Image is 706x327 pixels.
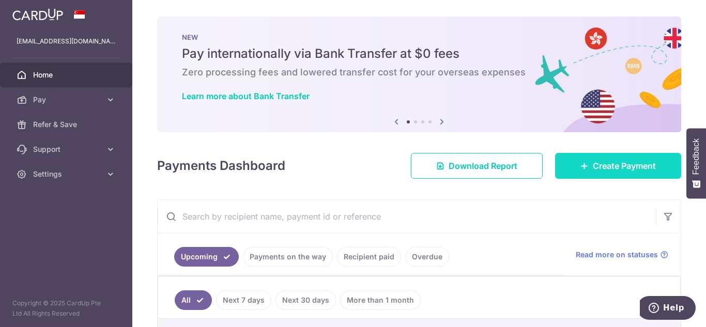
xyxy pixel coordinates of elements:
h6: Zero processing fees and lowered transfer cost for your overseas expenses [182,66,656,79]
img: Bank transfer banner [157,17,681,132]
a: Next 7 days [216,290,271,310]
span: Refer & Save [33,119,101,130]
img: CardUp [12,8,63,21]
span: Support [33,144,101,154]
a: All [175,290,212,310]
span: Home [33,70,101,80]
input: Search by recipient name, payment id or reference [158,200,656,233]
h5: Pay internationally via Bank Transfer at $0 fees [182,45,656,62]
a: Next 30 days [275,290,336,310]
p: NEW [182,33,656,41]
span: Settings [33,169,101,179]
a: Overdue [405,247,449,267]
span: Create Payment [593,160,656,172]
a: Read more on statuses [576,250,668,260]
span: Pay [33,95,101,105]
a: Download Report [411,153,543,179]
a: Learn more about Bank Transfer [182,91,310,101]
span: Feedback [692,138,701,175]
h4: Payments Dashboard [157,157,285,175]
p: [EMAIL_ADDRESS][DOMAIN_NAME] [17,36,116,46]
span: Download Report [449,160,517,172]
span: Read more on statuses [576,250,658,260]
button: Feedback - Show survey [686,128,706,198]
a: Payments on the way [243,247,333,267]
a: More than 1 month [340,290,421,310]
a: Upcoming [174,247,239,267]
a: Create Payment [555,153,681,179]
iframe: Opens a widget where you can find more information [640,296,696,322]
a: Recipient paid [337,247,401,267]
